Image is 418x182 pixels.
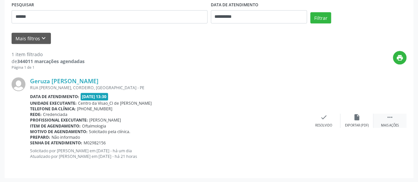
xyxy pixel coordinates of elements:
[30,85,307,91] div: RUA [PERSON_NAME], CORDEIRO, [GEOGRAPHIC_DATA] - PE
[82,123,106,129] span: Oftalmologia
[396,54,403,61] i: print
[89,117,121,123] span: [PERSON_NAME]
[345,123,369,128] div: Exportar (PDF)
[381,123,399,128] div: Mais ações
[386,114,394,121] i: 
[310,12,331,23] button: Filtrar
[30,117,88,123] b: Profissional executante:
[30,100,77,106] b: Unidade executante:
[12,33,51,44] button: Mais filtroskeyboard_arrow_down
[12,65,85,70] div: Página 1 de 1
[52,134,80,140] span: Não informado
[40,35,47,42] i: keyboard_arrow_down
[30,112,42,117] b: Rede:
[78,100,152,106] span: Centro da Visao_Cl de [PERSON_NAME]
[30,94,79,99] b: Data de atendimento:
[30,140,82,146] b: Senha de atendimento:
[17,58,85,64] strong: 344011 marcações agendadas
[84,140,106,146] span: M02982156
[393,51,406,64] button: print
[12,51,85,58] div: 1 item filtrado
[43,112,67,117] span: Credenciada
[81,93,108,100] span: [DATE] 13:30
[30,77,98,85] a: Geruza [PERSON_NAME]
[77,106,112,112] span: [PHONE_NUMBER]
[30,148,307,159] p: Solicitado por [PERSON_NAME] em [DATE] - há um dia Atualizado por [PERSON_NAME] em [DATE] - há 21...
[89,129,130,134] span: Solicitado pela clínica.
[320,114,327,121] i: check
[12,77,25,91] img: img
[12,58,85,65] div: de
[30,129,88,134] b: Motivo de agendamento:
[30,106,76,112] b: Telefone da clínica:
[353,114,361,121] i: insert_drive_file
[315,123,332,128] div: Resolvido
[30,123,81,129] b: Item de agendamento:
[30,134,50,140] b: Preparo:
